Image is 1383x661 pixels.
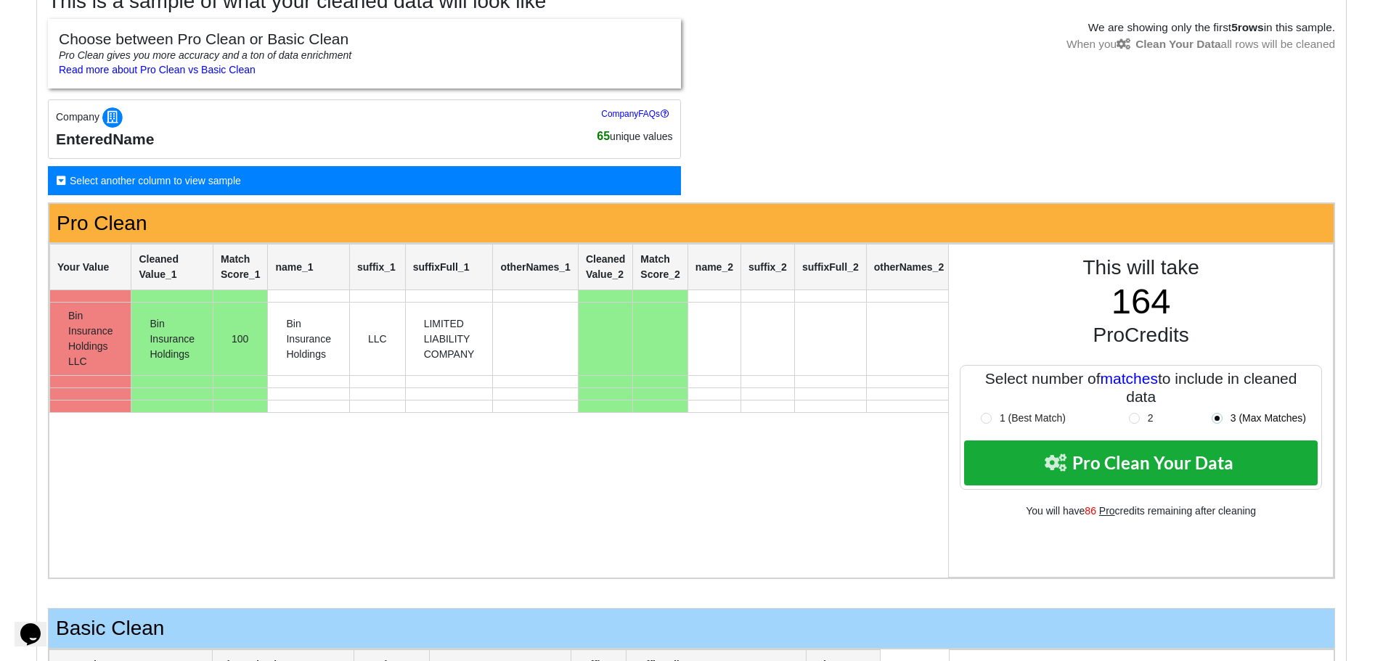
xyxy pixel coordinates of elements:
u: Pro [1099,505,1115,517]
span: 164 [1111,282,1171,321]
span: 86 [1085,505,1096,517]
h6: You will have credits remaining after cleaning [960,505,1322,517]
iframe: chat widget [15,603,61,646]
label: 1 (Best Match) [981,412,1066,424]
span: Read more about Pro Clean vs Basic Clean [59,64,256,75]
th: suffixFull_1 [405,245,493,290]
th: otherNames_1 [493,245,579,290]
label: 2 [1129,412,1154,424]
button: Pro Clean Your Data [964,440,1318,485]
h2: Pro Clean [57,211,1334,236]
th: Cleaned Value_2 [578,245,632,290]
span: When you all rows will be cleaned [703,36,1336,52]
h4: Choose between Pro Clean or Basic Clean [59,30,670,48]
span: 65 [597,130,610,142]
td: Bin Insurance Holdings [268,303,349,376]
b: Clean Your Data [1135,38,1220,50]
span: Company FAQs [601,107,672,121]
span: unique values [597,128,672,145]
div: We are showing only the first in this sample. [703,19,1336,52]
i: Pro Clean gives you more accuracy and a ton of data enrichment [59,49,351,61]
span: matches [1101,370,1158,387]
td: Bin Insurance Holdings [131,303,213,376]
b: 5 rows [1231,21,1263,33]
th: Your Value [50,245,131,290]
img: Company.png [102,107,123,128]
span: EnteredName [56,131,154,147]
th: Match Score_2 [633,245,688,290]
td: LIMITED LIABILITY COMPANY [405,303,493,376]
th: name_2 [688,245,741,290]
th: otherNames_2 [866,245,952,290]
span: Company [56,111,125,123]
th: suffixFull_2 [794,245,866,290]
th: Match Score_1 [213,245,267,290]
td: Bin Insurance Holdings LLC [50,303,131,376]
h2: This will take Pro Credits [960,255,1322,347]
label: 3 (Max Matches) [1212,412,1306,424]
th: Cleaned Value_1 [131,245,213,290]
h4: Select number of to include in cleaned data [975,369,1307,406]
th: suffix_1 [349,245,405,290]
p: Select another column to view sample [55,173,674,188]
h2: Basic Clean [56,616,1334,641]
td: 100 [213,303,267,376]
th: suffix_2 [741,245,794,290]
td: LLC [349,303,405,376]
th: name_1 [268,245,349,290]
